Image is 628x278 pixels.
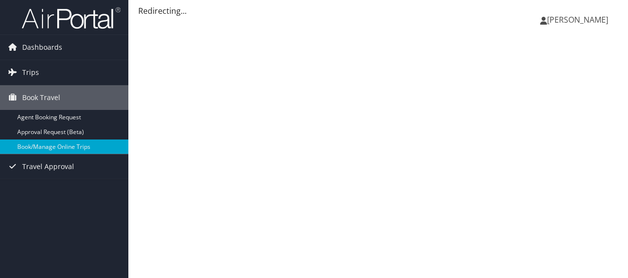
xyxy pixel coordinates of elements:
span: Dashboards [22,35,62,60]
span: Book Travel [22,85,60,110]
span: [PERSON_NAME] [547,14,608,25]
div: Redirecting... [138,5,618,17]
span: Travel Approval [22,154,74,179]
img: airportal-logo.png [22,6,120,30]
span: Trips [22,60,39,85]
a: [PERSON_NAME] [540,5,618,35]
